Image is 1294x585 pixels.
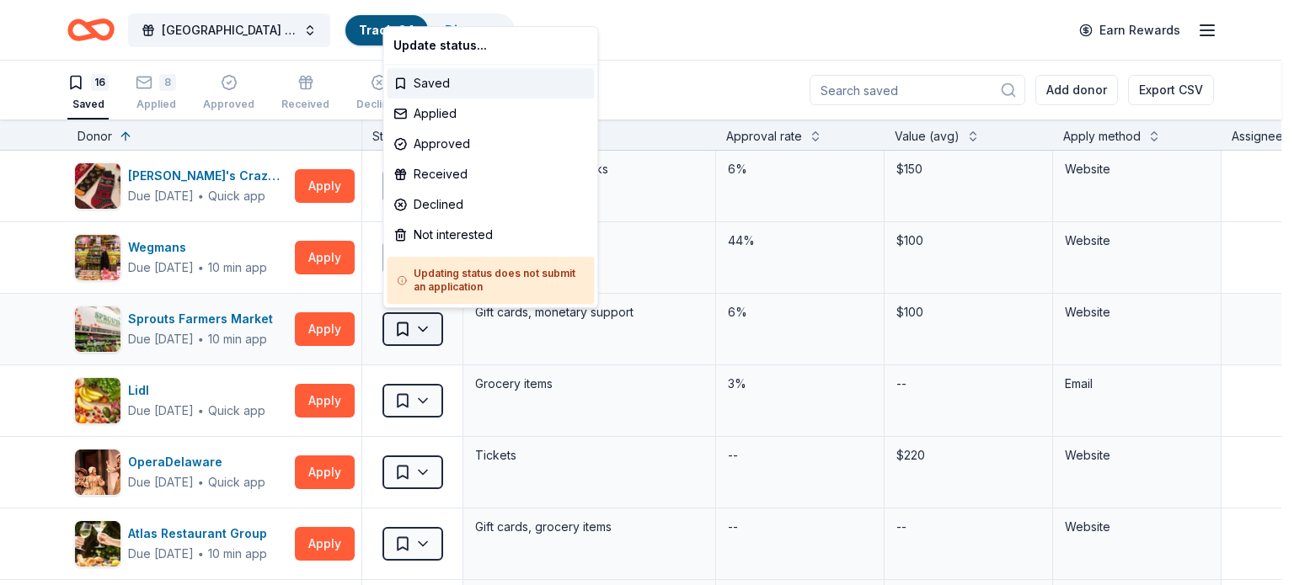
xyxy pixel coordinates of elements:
div: Declined [387,189,594,220]
div: Approved [387,129,594,159]
div: Not interested [387,220,594,250]
div: Update status... [387,30,594,61]
h5: Updating status does not submit an application [397,267,584,294]
div: Saved [387,68,594,98]
div: Received [387,159,594,189]
div: Applied [387,98,594,129]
